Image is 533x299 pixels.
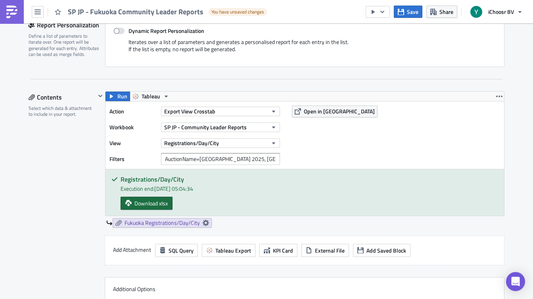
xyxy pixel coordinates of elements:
[105,92,130,101] button: Run
[109,137,157,149] label: View
[3,43,64,49] span: アイチューザー株式会社
[169,246,194,255] span: SQL Query
[96,91,105,101] button: Hide content
[128,27,204,35] strong: Dynamic Report Personalization
[164,107,215,115] span: Export View Crosstab
[394,6,422,18] button: Save
[366,246,406,255] span: Add Saved Block
[109,121,157,133] label: Workbook
[273,246,293,255] span: KPI Card
[3,3,226,23] span: 関係者の皆様 みんなのおうちに[GEOGRAPHIC_DATA]別週次登録レポートを添付にてご確認ください。
[315,246,345,255] span: External File
[6,6,18,18] img: PushMetrics
[125,219,200,226] span: Fukuoka Registrations/Day/City
[134,199,168,207] span: Download xlsx
[506,272,525,291] div: Open Intercom Messenger
[130,92,172,101] button: Tableau
[466,3,527,21] button: iChoosr BV
[117,92,127,101] span: Run
[29,33,100,57] div: Define a list of parameters to iterate over. One report will be generated for each entry. Attribu...
[426,6,457,18] button: Share
[3,33,69,40] span: よろしくお願い致します。
[161,138,280,148] button: Registrations/Day/City
[202,244,255,257] button: Tableau Export
[155,244,198,257] button: SQL Query
[68,7,204,16] span: SP JP - Fukuoka Community Leader Reports
[259,244,297,257] button: KPI Card
[215,246,251,255] span: Tableau Export
[488,8,514,16] span: iChoosr BV
[301,244,349,257] button: External File
[161,107,280,116] button: Export View Crosstab
[29,105,96,117] div: Select which data & attachment to include in your report.
[121,197,173,210] a: Download xlsx
[164,123,247,131] span: SP JP - Community Leader Reports
[109,105,157,117] label: Action
[29,19,105,31] div: Report Personalization
[161,153,280,165] input: Filter1=Value1&...
[211,9,264,15] span: You have unsaved changes
[109,153,157,165] label: Filters
[113,286,496,293] label: Additional Options
[113,38,496,59] div: Iterates over a list of parameters and generates a personalised report for each entry in the list...
[353,244,410,257] button: Add Saved Block
[292,105,378,117] button: Open in [GEOGRAPHIC_DATA]
[3,3,379,50] body: Rich Text Area. Press ALT-0 for help.
[304,107,375,115] span: Open in [GEOGRAPHIC_DATA]
[113,244,151,256] label: Add Attachment
[142,92,160,101] span: Tableau
[407,8,418,16] span: Save
[161,123,280,132] button: SP JP - Community Leader Reports
[121,184,498,193] div: Execution end: [DATE] 05:04:34
[121,176,498,182] h5: Registrations/Day/City
[113,218,212,228] a: Fukuoka Registrations/Day/City
[3,24,114,30] span: ご質問等あれば、担当までご連絡ください。
[164,139,219,147] span: Registrations/Day/City
[29,91,96,103] div: Contents
[439,8,453,16] span: Share
[470,5,483,19] img: Avatar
